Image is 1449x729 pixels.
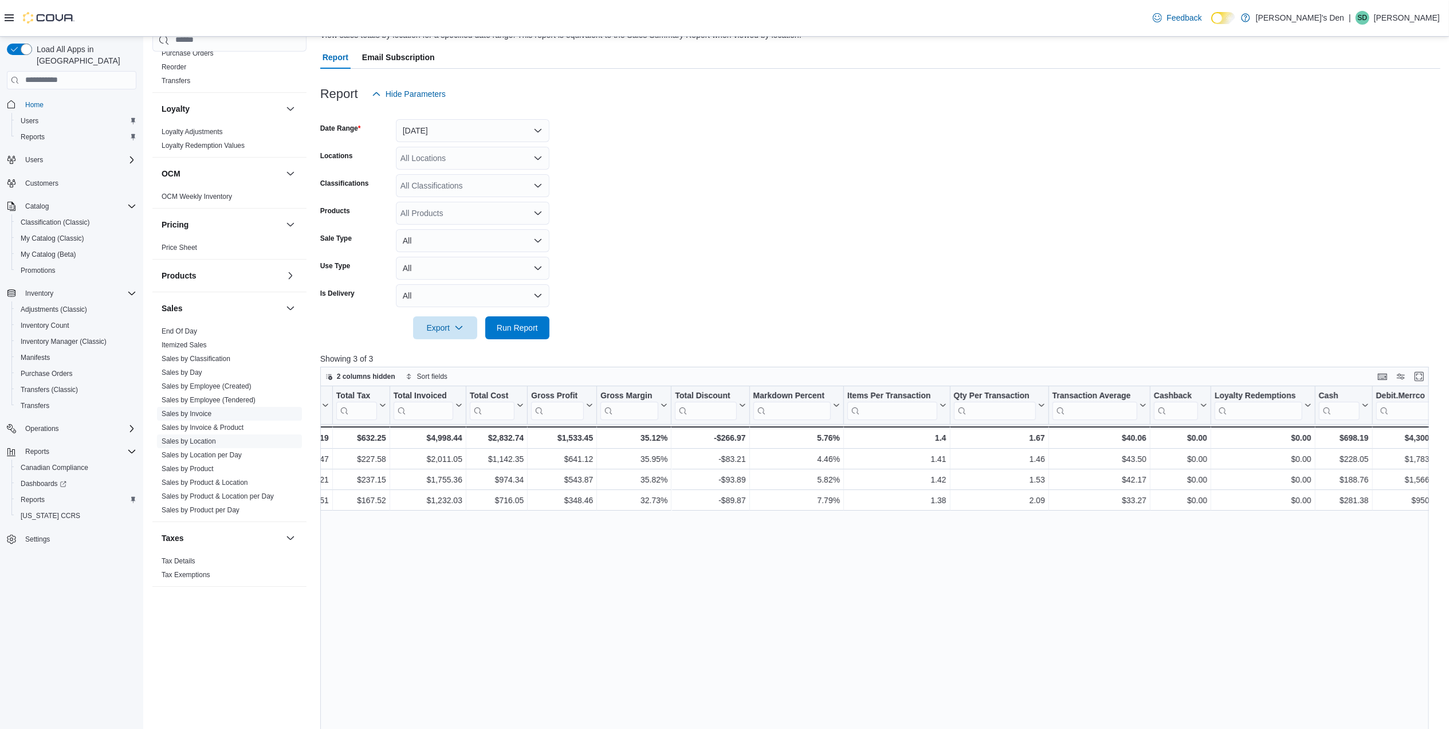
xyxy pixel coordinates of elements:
button: [DATE] [396,119,549,142]
div: Markdown Percent [753,390,830,401]
span: Customers [25,179,58,188]
span: Hide Parameters [386,88,446,100]
h3: Taxes [162,532,184,544]
button: Pricing [284,218,297,232]
h3: Sales [162,303,183,314]
span: Users [25,155,43,164]
span: SD [1358,11,1368,25]
button: Loyalty [162,103,281,115]
div: $0.00 [1215,473,1311,487]
button: OCM [162,168,281,179]
a: Transfers [162,77,190,85]
span: Reorder [162,62,186,72]
a: Adjustments (Classic) [16,303,92,316]
span: Inventory Manager (Classic) [21,337,107,346]
button: Customers [2,175,141,191]
button: Debit.Merrco [1376,390,1441,420]
div: 1.4 [847,431,947,445]
p: [PERSON_NAME]'s Den [1256,11,1344,25]
button: Sales [162,303,281,314]
span: Customers [21,176,136,190]
div: Cash [1319,390,1360,401]
button: Sales [284,301,297,315]
button: Cash [1319,390,1369,420]
a: Dashboards [11,476,141,492]
span: Adjustments (Classic) [16,303,136,316]
button: Canadian Compliance [11,460,141,476]
button: All [396,229,549,252]
span: Reports [16,130,136,144]
button: Loyalty [284,102,297,116]
div: Transaction Average [1053,390,1137,401]
button: Promotions [11,262,141,279]
div: $40.06 [1053,431,1146,445]
span: Sales by Location [162,437,216,446]
div: $0.00 [1154,431,1207,445]
a: Sales by Product & Location per Day [162,492,274,500]
div: $237.15 [336,473,386,487]
label: Is Delivery [320,289,355,298]
button: Adjustments (Classic) [11,301,141,318]
a: My Catalog (Beta) [16,248,81,261]
label: Products [320,206,350,215]
button: Transaction Average [1053,390,1146,420]
div: $1,783.00 [1376,452,1441,466]
a: Manifests [16,351,54,364]
a: Customers [21,177,63,190]
div: $543.87 [531,473,593,487]
label: Classifications [320,179,369,188]
div: $1,755.36 [394,473,462,487]
span: Loyalty Adjustments [162,127,223,136]
button: Sort fields [401,370,452,383]
button: Settings [2,531,141,547]
span: Canadian Compliance [21,463,88,472]
p: Showing 3 of 3 [320,353,1440,364]
span: Sales by Invoice & Product [162,423,244,432]
button: Transfers (Classic) [11,382,141,398]
span: My Catalog (Classic) [21,234,84,243]
a: Inventory Manager (Classic) [16,335,111,348]
a: Users [16,114,43,128]
span: Purchase Orders [21,369,73,378]
div: $1,142.35 [470,452,524,466]
a: Reports [16,493,49,507]
span: Purchase Orders [162,49,214,58]
button: Enter fullscreen [1412,370,1426,383]
img: Cova [23,12,74,23]
button: My Catalog (Classic) [11,230,141,246]
a: Loyalty Redemption Values [162,142,245,150]
button: Taxes [162,532,281,544]
div: $0.00 [1154,473,1207,487]
span: My Catalog (Beta) [21,250,76,259]
div: Sales [152,324,307,522]
span: Load All Apps in [GEOGRAPHIC_DATA] [32,44,136,66]
div: $0.00 [1215,431,1311,445]
div: Items Per Transaction [847,390,937,420]
span: Classification (Classic) [16,215,136,229]
div: $4,998.44 [394,431,462,445]
span: Loyalty Redemption Values [162,141,245,150]
div: $1,064.51 [279,493,329,507]
a: Inventory Count [16,319,74,332]
span: Transfers [162,76,190,85]
button: Gross Profit [531,390,593,420]
a: Sales by Employee (Created) [162,382,252,390]
div: Total Discount [675,390,736,401]
div: Gross Profit [531,390,584,420]
div: -$83.21 [675,452,745,466]
span: Promotions [16,264,136,277]
button: OCM [284,167,297,181]
span: Inventory [21,287,136,300]
div: Loyalty Redemptions [1215,390,1302,401]
div: $1,783.47 [279,452,329,466]
h3: Loyalty [162,103,190,115]
a: My Catalog (Classic) [16,232,89,245]
button: Purchase Orders [11,366,141,382]
span: Reports [25,447,49,456]
span: 2 columns hidden [337,372,395,381]
button: Total Tax [336,390,386,420]
span: Reports [21,132,45,142]
a: [US_STATE] CCRS [16,509,85,523]
label: Date Range [320,124,361,133]
span: Users [21,153,136,167]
